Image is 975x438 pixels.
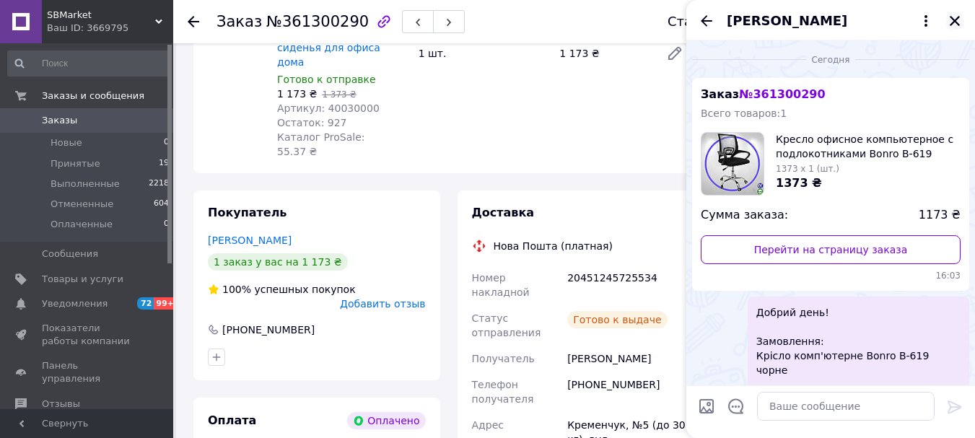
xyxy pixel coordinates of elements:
[490,239,616,253] div: Нова Пошта (платная)
[564,265,692,305] div: 20451245725534
[42,273,123,286] span: Товары и услуги
[698,12,715,30] button: Назад
[137,297,154,310] span: 72
[564,346,692,372] div: [PERSON_NAME]
[149,178,169,190] span: 2218
[208,413,256,427] span: Оплата
[154,198,169,211] span: 604
[164,218,169,231] span: 0
[701,108,787,119] span: Всего товаров: 1
[727,12,935,30] button: [PERSON_NAME]
[208,206,287,219] span: Покупатель
[776,176,822,190] span: 1373 ₴
[413,43,554,63] div: 1 шт.
[208,235,292,246] a: [PERSON_NAME]
[42,359,134,385] span: Панель управления
[739,87,825,101] span: № 361300290
[42,89,144,102] span: Заказы и сообщения
[42,248,98,260] span: Сообщения
[51,198,113,211] span: Отмененные
[47,9,155,22] span: SBMarket
[42,322,134,348] span: Показатели работы компании
[340,298,425,310] span: Добавить отзыв
[222,284,251,295] span: 100%
[51,178,120,190] span: Выполненные
[472,419,504,431] span: Адрес
[701,133,764,195] img: 6770566361_w100_h100_kreslo-ofisnoe-kompyuternoe.jpg
[42,114,77,127] span: Заказы
[188,14,199,29] div: Вернуться назад
[472,353,535,364] span: Получатель
[217,13,262,30] span: Заказ
[42,297,108,310] span: Уведомления
[472,206,535,219] span: Доставка
[164,136,169,149] span: 0
[277,102,380,114] span: Артикул: 40030000
[564,372,692,412] div: [PHONE_NUMBER]
[7,51,170,76] input: Поиск
[472,312,541,338] span: Статус отправления
[42,398,80,411] span: Отзывы
[51,218,113,231] span: Оплаченные
[701,87,826,101] span: Заказ
[727,12,847,30] span: [PERSON_NAME]
[347,412,425,429] div: Оплачено
[159,157,169,170] span: 19
[776,132,961,161] span: Кресло офисное компьютерное с подлокотниками Bonro B-619 черное с регулировкой высоты сиденья для...
[322,89,356,100] span: 1 373 ₴
[277,117,347,128] span: Остаток: 927
[701,270,961,282] span: 16:03 12.09.2025
[472,272,530,298] span: Номер накладной
[668,14,764,29] div: Статус заказа
[47,22,173,35] div: Ваш ID: 3669795
[277,131,364,157] span: Каталог ProSale: 55.37 ₴
[266,13,369,30] span: №361300290
[806,54,856,66] span: Сегодня
[701,235,961,264] a: Перейти на страницу заказа
[660,39,689,68] a: Редактировать
[946,12,963,30] button: Закрыть
[692,52,969,66] div: 12.09.2025
[567,311,667,328] div: Готово к выдаче
[727,397,746,416] button: Открыть шаблоны ответов
[277,74,376,85] span: Готово к отправке
[221,323,316,337] div: [PHONE_NUMBER]
[919,207,961,224] span: 1173 ₴
[701,207,788,224] span: Сумма заказа:
[154,297,178,310] span: 99+
[51,157,100,170] span: Принятые
[208,282,356,297] div: успешных покупок
[776,164,839,174] span: 1373 x 1 (шт.)
[51,136,82,149] span: Новые
[472,379,534,405] span: Телефон получателя
[277,88,317,100] span: 1 173 ₴
[554,43,655,63] div: 1 173 ₴
[208,253,348,271] div: 1 заказ у вас на 1 173 ₴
